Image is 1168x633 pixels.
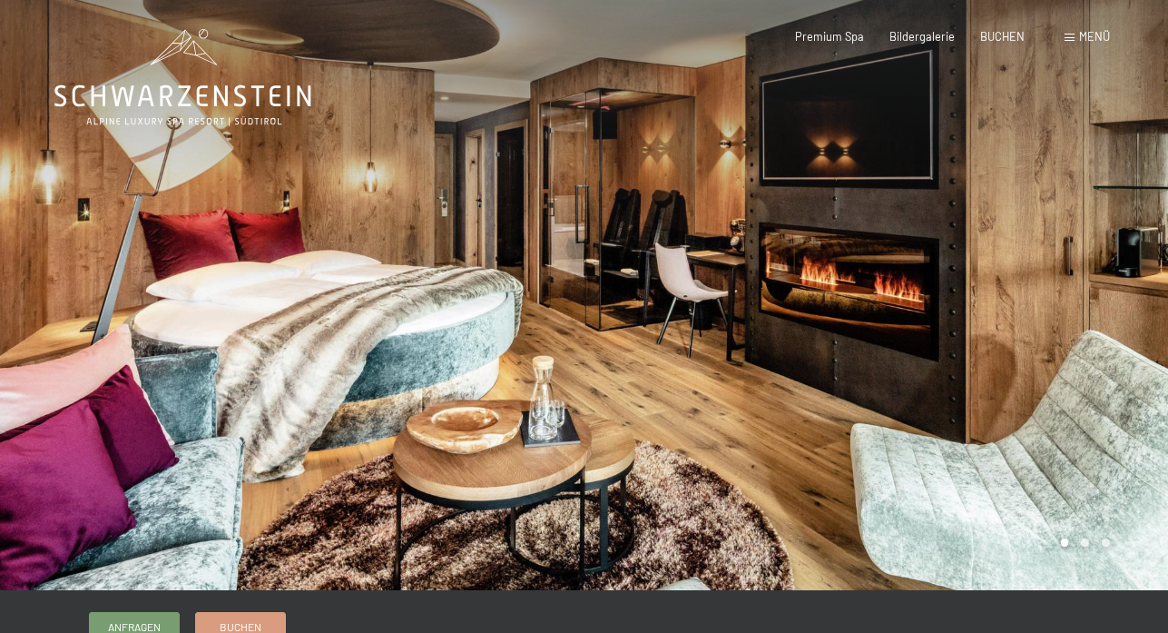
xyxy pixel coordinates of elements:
[795,29,864,44] a: Premium Spa
[889,29,955,44] a: Bildergalerie
[980,29,1025,44] a: BUCHEN
[1079,29,1110,44] span: Menü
